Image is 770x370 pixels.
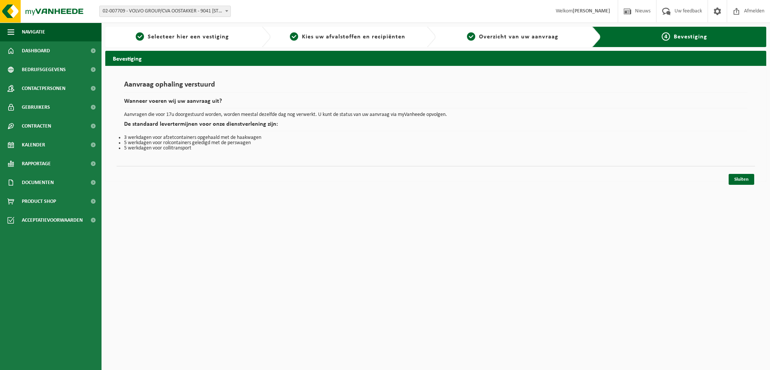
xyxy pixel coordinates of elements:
[124,121,747,131] h2: De standaard levertermijnen voor onze dienstverlening zijn:
[22,192,56,211] span: Product Shop
[109,32,256,41] a: 1Selecteer hier een vestiging
[22,173,54,192] span: Documenten
[136,32,144,41] span: 1
[729,174,754,185] a: Sluiten
[124,140,747,146] li: 5 werkdagen voor rolcontainers geledigd met de perswagen
[290,32,298,41] span: 2
[99,6,231,17] span: 02-007709 - VOLVO GROUP/CVA OOSTAKKER - 9041 OOSTAKKER, SMALLEHEERWEG 31
[479,34,558,40] span: Overzicht van uw aanvraag
[22,60,66,79] span: Bedrijfsgegevens
[124,98,747,108] h2: Wanneer voeren wij uw aanvraag uit?
[105,51,766,65] h2: Bevestiging
[124,81,747,93] h1: Aanvraag ophaling verstuurd
[573,8,610,14] strong: [PERSON_NAME]
[674,34,707,40] span: Bevestiging
[22,154,51,173] span: Rapportage
[22,41,50,60] span: Dashboard
[22,117,51,136] span: Contracten
[467,32,475,41] span: 3
[22,23,45,41] span: Navigatie
[22,79,65,98] span: Contactpersonen
[124,146,747,151] li: 5 werkdagen voor collitransport
[100,6,230,17] span: 02-007709 - VOLVO GROUP/CVA OOSTAKKER - 9041 OOSTAKKER, SMALLEHEERWEG 31
[22,98,50,117] span: Gebruikers
[22,136,45,154] span: Kalender
[124,135,747,140] li: 3 werkdagen voor afzetcontainers opgehaald met de haakwagen
[22,211,83,230] span: Acceptatievoorwaarden
[302,34,405,40] span: Kies uw afvalstoffen en recipiënten
[440,32,586,41] a: 3Overzicht van uw aanvraag
[662,32,670,41] span: 4
[124,112,747,117] p: Aanvragen die voor 17u doorgestuurd worden, worden meestal dezelfde dag nog verwerkt. U kunt de s...
[274,32,421,41] a: 2Kies uw afvalstoffen en recipiënten
[148,34,229,40] span: Selecteer hier een vestiging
